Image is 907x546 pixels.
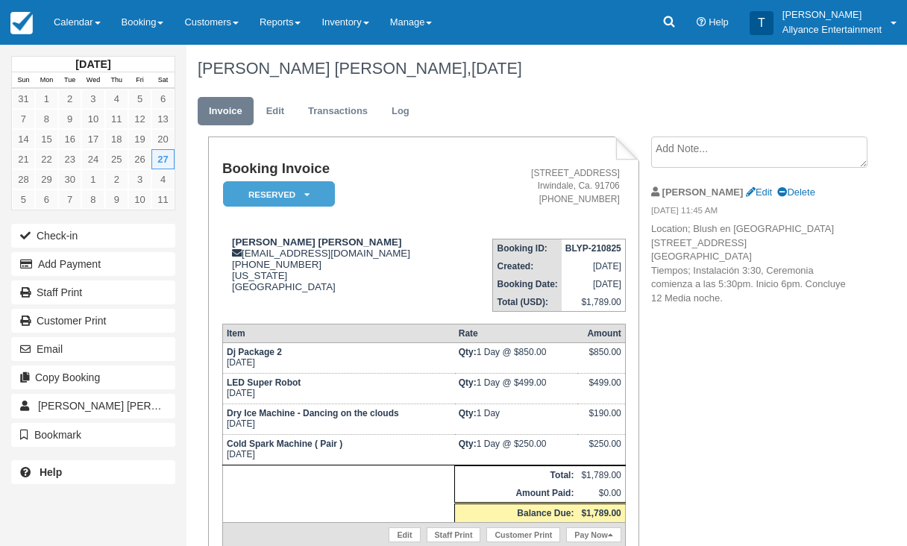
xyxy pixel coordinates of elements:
[105,109,128,129] a: 11
[709,16,729,28] span: Help
[455,324,578,342] th: Rate
[151,89,175,109] a: 6
[58,189,81,210] a: 7
[562,275,625,293] td: [DATE]
[35,89,58,109] a: 1
[459,439,477,449] strong: Qty
[151,149,175,169] a: 27
[486,527,560,542] a: Customer Print
[128,109,151,129] a: 12
[222,181,330,208] a: Reserved
[459,408,477,418] strong: Qty
[232,236,401,248] strong: [PERSON_NAME] [PERSON_NAME]
[697,18,706,28] i: Help
[151,109,175,129] a: 13
[427,527,481,542] a: Staff Print
[782,7,882,22] p: [PERSON_NAME]
[222,236,459,292] div: [EMAIL_ADDRESS][DOMAIN_NAME] [PHONE_NUMBER] [US_STATE] [GEOGRAPHIC_DATA]
[128,149,151,169] a: 26
[58,169,81,189] a: 30
[198,97,254,126] a: Invoice
[577,484,625,503] td: $0.00
[455,434,578,465] td: 1 Day @ $250.00
[455,342,578,373] td: 1 Day @ $850.00
[581,377,621,400] div: $499.00
[105,149,128,169] a: 25
[12,149,35,169] a: 21
[40,466,62,478] b: Help
[222,434,454,465] td: [DATE]
[750,11,773,35] div: T
[128,72,151,89] th: Fri
[577,465,625,484] td: $1,789.00
[105,129,128,149] a: 18
[58,129,81,149] a: 16
[662,186,744,198] strong: [PERSON_NAME]
[227,408,399,418] strong: Dry Ice Machine - Dancing on the clouds
[12,109,35,129] a: 7
[10,12,33,34] img: checkfront-main-nav-mini-logo.png
[782,22,882,37] p: Allyance Entertainment
[128,169,151,189] a: 3
[58,149,81,169] a: 23
[128,129,151,149] a: 19
[222,404,454,434] td: [DATE]
[81,129,104,149] a: 17
[35,109,58,129] a: 8
[11,394,175,418] a: [PERSON_NAME] [PERSON_NAME]
[198,60,856,78] h1: [PERSON_NAME] [PERSON_NAME],
[11,423,175,447] button: Bookmark
[58,72,81,89] th: Tue
[459,377,477,388] strong: Qty
[581,408,621,430] div: $190.00
[455,484,578,503] th: Amount Paid:
[11,252,175,276] button: Add Payment
[222,161,459,177] h1: Booking Invoice
[81,109,104,129] a: 10
[81,169,104,189] a: 1
[651,222,856,305] p: Location; Blush en [GEOGRAPHIC_DATA] [STREET_ADDRESS] [GEOGRAPHIC_DATA] Tiempos; Instalación 3:30...
[223,181,335,207] em: Reserved
[493,239,562,257] th: Booking ID:
[75,58,110,70] strong: [DATE]
[12,89,35,109] a: 31
[227,439,342,449] strong: Cold Spark Machine ( Pair )
[222,342,454,373] td: [DATE]
[389,527,420,542] a: Edit
[35,189,58,210] a: 6
[11,337,175,361] button: Email
[35,129,58,149] a: 15
[222,324,454,342] th: Item
[58,109,81,129] a: 9
[38,400,213,412] span: [PERSON_NAME] [PERSON_NAME]
[128,89,151,109] a: 5
[12,129,35,149] a: 14
[565,243,621,254] strong: BLYP-210825
[455,373,578,404] td: 1 Day @ $499.00
[105,89,128,109] a: 4
[81,149,104,169] a: 24
[581,439,621,461] div: $250.00
[35,169,58,189] a: 29
[35,149,58,169] a: 22
[151,129,175,149] a: 20
[471,59,522,78] span: [DATE]
[651,204,856,221] em: [DATE] 11:45 AM
[11,460,175,484] a: Help
[380,97,421,126] a: Log
[562,293,625,312] td: $1,789.00
[12,169,35,189] a: 28
[151,189,175,210] a: 11
[465,167,620,205] address: [STREET_ADDRESS] Irwindale, Ca. 91706 [PHONE_NUMBER]
[81,72,104,89] th: Wed
[12,72,35,89] th: Sun
[151,169,175,189] a: 4
[151,72,175,89] th: Sat
[105,169,128,189] a: 2
[11,280,175,304] a: Staff Print
[11,309,175,333] a: Customer Print
[128,189,151,210] a: 10
[746,186,772,198] a: Edit
[455,503,578,522] th: Balance Due:
[581,508,621,518] strong: $1,789.00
